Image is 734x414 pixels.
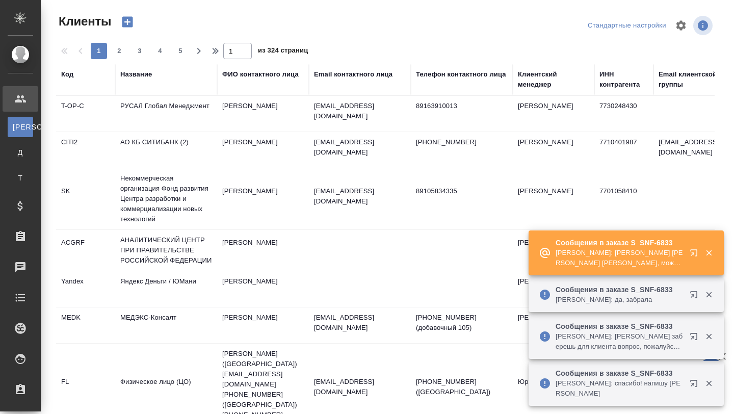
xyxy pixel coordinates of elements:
button: 5 [172,43,189,59]
td: 7701058410 [594,181,653,217]
a: Д [8,142,33,163]
a: [PERSON_NAME] [8,117,33,137]
p: [PERSON_NAME]: спасибо! напишу [PERSON_NAME] [556,378,683,399]
span: Настроить таблицу [669,13,693,38]
td: Юридический отдел [513,372,594,407]
td: [PERSON_NAME] [217,132,309,168]
td: [PERSON_NAME] [217,232,309,268]
div: ФИО контактного лица [222,69,299,80]
td: [PERSON_NAME] [217,307,309,343]
a: Т [8,168,33,188]
span: 3 [132,46,148,56]
td: T-OP-C [56,96,115,132]
td: АО КБ СИТИБАНК (2) [115,132,217,168]
td: [PERSON_NAME] [217,271,309,307]
td: 7730248430 [594,96,653,132]
td: [PERSON_NAME] [513,307,594,343]
p: [EMAIL_ADDRESS][DOMAIN_NAME] [314,101,406,121]
button: Создать [115,13,140,31]
div: Код [61,69,73,80]
button: Открыть в новой вкладке [684,243,708,267]
td: РУСАЛ Глобал Менеджмент [115,96,217,132]
div: Клиентский менеджер [518,69,589,90]
p: [EMAIL_ADDRESS][DOMAIN_NAME] [314,313,406,333]
span: [PERSON_NAME] [13,122,28,132]
p: [PHONE_NUMBER] (добавочный 105) [416,313,508,333]
span: Т [13,173,28,183]
p: [PERSON_NAME]: [PERSON_NAME] заберешь для клиента вопрос, пожалуйста? [556,331,683,352]
td: SK [56,181,115,217]
p: [PERSON_NAME]: да, забрала [556,295,683,305]
span: Посмотреть информацию [693,16,715,35]
button: Открыть в новой вкладке [684,373,708,398]
button: Закрыть [698,248,719,257]
button: 3 [132,43,148,59]
p: [PHONE_NUMBER] [416,137,508,147]
span: Д [13,147,28,158]
td: Yandex [56,271,115,307]
td: [PERSON_NAME] [217,96,309,132]
p: [EMAIL_ADDRESS][DOMAIN_NAME] [314,137,406,158]
td: [PERSON_NAME] [513,271,594,307]
button: Закрыть [698,379,719,388]
p: [EMAIL_ADDRESS][DOMAIN_NAME] [314,377,406,397]
td: [PERSON_NAME] [513,181,594,217]
p: [EMAIL_ADDRESS][DOMAIN_NAME] [314,186,406,206]
p: Сообщения в заказе S_SNF-6833 [556,321,683,331]
td: [PERSON_NAME] [513,96,594,132]
p: Сообщения в заказе S_SNF-6833 [556,368,683,378]
p: [PERSON_NAME]: [PERSON_NAME] [PERSON_NAME] [PERSON_NAME], можно попросить [PERSON_NAME], пожалуйс... [556,248,683,268]
button: Закрыть [698,332,719,341]
div: Email контактного лица [314,69,392,80]
span: Клиенты [56,13,111,30]
td: Некоммерческая организация Фонд развития Центра разработки и коммерциализации новых технологий [115,168,217,229]
p: 89105834335 [416,186,508,196]
span: 2 [111,46,127,56]
td: [PERSON_NAME] [513,132,594,168]
span: из 324 страниц [258,44,308,59]
span: 5 [172,46,189,56]
p: Сообщения в заказе S_SNF-6833 [556,284,683,295]
td: MEDK [56,307,115,343]
button: 4 [152,43,168,59]
div: ИНН контрагента [599,69,648,90]
button: Открыть в новой вкладке [684,326,708,351]
p: Сообщения в заказе S_SNF-6833 [556,238,683,248]
td: [PERSON_NAME] [217,181,309,217]
div: split button [585,18,669,34]
td: МЕДЭКС-Консалт [115,307,217,343]
p: [PHONE_NUMBER] ([GEOGRAPHIC_DATA]) [416,377,508,397]
td: Физическое лицо (ЦО) [115,372,217,407]
td: FL [56,372,115,407]
td: [PERSON_NAME] [513,232,594,268]
p: 89163910013 [416,101,508,111]
td: Яндекс Деньги / ЮМани [115,271,217,307]
td: ACGRF [56,232,115,268]
button: Открыть в новой вкладке [684,284,708,309]
button: Закрыть [698,290,719,299]
button: 2 [111,43,127,59]
span: 4 [152,46,168,56]
div: Телефон контактного лица [416,69,506,80]
td: 7710401987 [594,132,653,168]
div: Название [120,69,152,80]
td: АНАЛИТИЧЕСКИЙ ЦЕНТР ПРИ ПРАВИТЕЛЬСТВЕ РОССИЙСКОЙ ФЕДЕРАЦИИ [115,230,217,271]
td: CITI2 [56,132,115,168]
